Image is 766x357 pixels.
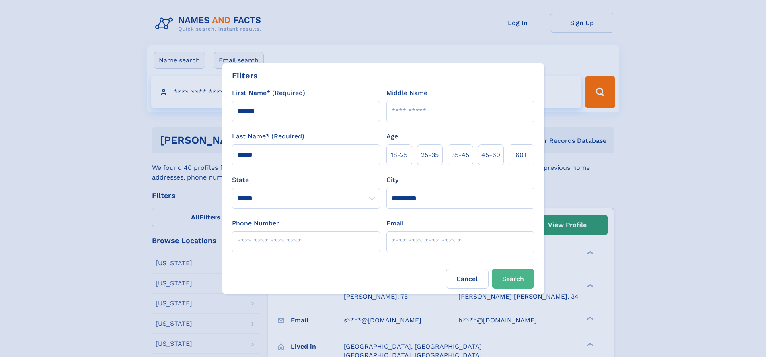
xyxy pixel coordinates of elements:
[515,150,528,160] span: 60+
[386,219,404,228] label: Email
[391,150,407,160] span: 18‑25
[232,88,305,98] label: First Name* (Required)
[232,175,380,185] label: State
[451,150,469,160] span: 35‑45
[232,219,279,228] label: Phone Number
[386,132,398,141] label: Age
[386,88,427,98] label: Middle Name
[446,269,489,289] label: Cancel
[232,70,258,82] div: Filters
[492,269,534,289] button: Search
[421,150,439,160] span: 25‑35
[481,150,500,160] span: 45‑60
[386,175,398,185] label: City
[232,132,304,141] label: Last Name* (Required)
